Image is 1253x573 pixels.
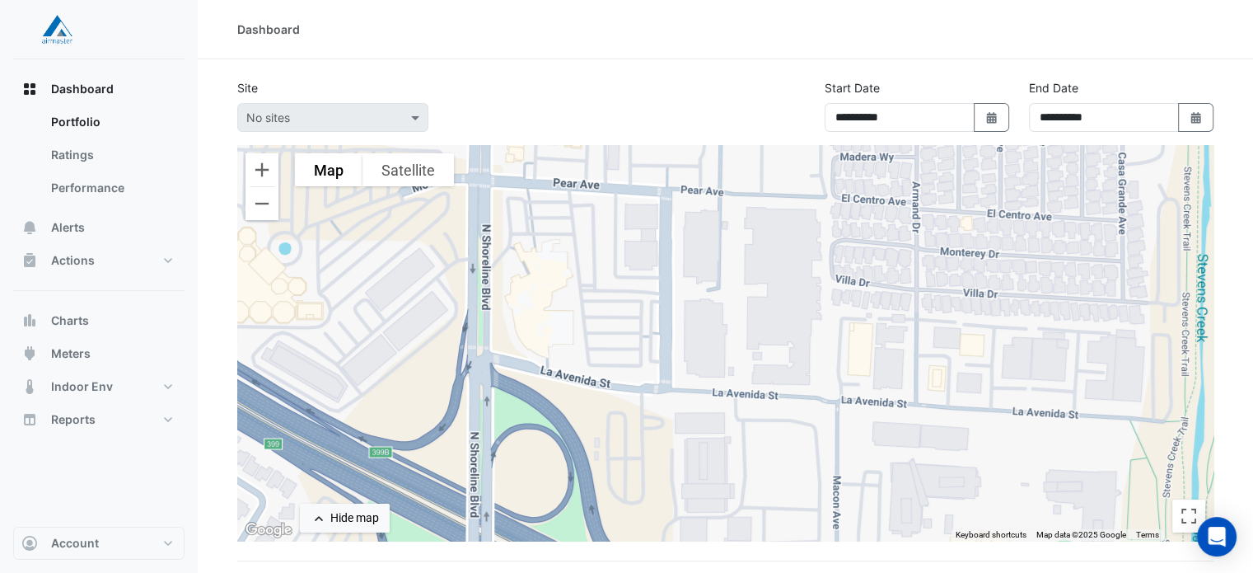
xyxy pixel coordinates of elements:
span: Meters [51,345,91,362]
button: Actions [13,244,185,277]
button: Zoom out [245,187,278,220]
app-icon: Reports [21,411,38,428]
a: Portfolio [38,106,185,139]
label: Site [237,79,258,96]
app-icon: Alerts [21,219,38,236]
app-icon: Meters [21,345,38,362]
button: Alerts [13,211,185,244]
span: Alerts [51,219,85,236]
a: Ratings [38,139,185,171]
span: Dashboard [51,81,114,97]
label: Start Date [825,79,880,96]
span: Actions [51,252,95,269]
button: Reports [13,403,185,436]
div: Dashboard [13,106,185,211]
a: Performance [38,171,185,204]
button: Dashboard [13,73,185,106]
fa-icon: Select Date [984,110,999,124]
button: Meters [13,337,185,370]
app-icon: Indoor Env [21,378,38,395]
span: Reports [51,411,96,428]
button: Hide map [300,504,390,533]
fa-icon: Select Date [1189,110,1204,124]
img: Google [241,519,296,541]
button: Show street map [295,153,362,186]
button: Zoom in [245,153,278,186]
a: Terms (opens in new tab) [1136,530,1159,539]
img: Company Logo [20,13,94,46]
button: Indoor Env [13,370,185,403]
div: Hide map [330,510,379,527]
app-icon: Dashboard [21,81,38,97]
button: Show satellite imagery [362,153,454,186]
span: Charts [51,312,89,329]
button: Keyboard shortcuts [956,529,1026,541]
button: Account [13,527,185,560]
label: End Date [1029,79,1078,96]
span: Map data ©2025 Google [1036,530,1126,539]
button: Toggle fullscreen view [1172,500,1205,533]
div: Open Intercom Messenger [1197,517,1237,557]
button: Charts [13,304,185,337]
app-icon: Charts [21,312,38,329]
span: Account [51,535,99,552]
a: Open this area in Google Maps (opens a new window) [241,519,296,541]
div: Dashboard [237,21,300,38]
span: Indoor Env [51,378,113,395]
app-icon: Actions [21,252,38,269]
